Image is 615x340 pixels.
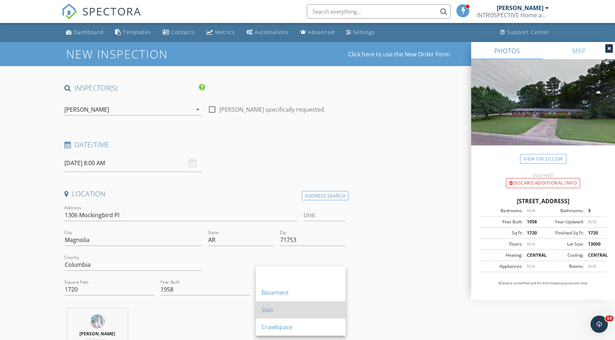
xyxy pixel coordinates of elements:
[215,29,235,36] div: Metrics
[112,26,154,39] a: Templates
[482,219,523,225] div: Year Built:
[61,4,77,19] img: The Best Home Inspection Software - Spectora
[482,230,523,236] div: Sq Ft:
[543,230,584,236] div: Finished Sq Ft:
[523,219,543,225] div: 1958
[243,26,292,39] a: Automations (Basic)
[348,51,450,57] a: Click here to use the New Order Form
[66,48,225,60] h1: New Inspection
[308,29,334,36] div: Advanced
[482,208,523,214] div: Bedrooms:
[506,178,580,188] div: Discard Additional info
[507,29,549,36] div: Support Center
[543,241,584,247] div: Lot Size:
[64,140,346,149] h4: Date/Time
[204,26,238,39] a: Metrics
[63,26,106,39] a: Dashboard
[82,4,141,19] span: SPECTORA
[90,314,105,329] img: cory_cheatham9.jpg
[527,241,535,247] span: N/A
[584,252,604,259] div: CENTRAL
[471,42,543,59] a: PHOTOS
[482,263,523,270] div: Appliances:
[480,197,606,205] div: [STREET_ADDRESS]
[160,26,198,39] a: Contacts
[588,263,596,269] span: N/A
[343,26,378,39] a: Settings
[307,4,451,19] input: Search everything...
[64,154,202,172] input: Select date
[64,83,205,93] h4: INSPECTOR(S)
[543,208,584,214] div: Bathrooms:
[255,29,289,36] div: Automations
[123,29,151,36] div: Templates
[61,10,141,25] a: SPECTORA
[471,172,615,178] div: Incorrect?
[261,306,340,314] div: Slab
[588,219,596,225] span: N/A
[193,105,202,114] i: arrow_drop_down
[74,29,104,36] div: Dashboard
[261,288,340,297] div: Basement
[480,281,606,286] p: All data is unverified and for informational purposes only.
[523,230,543,236] div: 1720
[543,219,584,225] div: Year Updated:
[471,59,615,163] img: streetview
[584,230,604,236] div: 1720
[584,208,604,214] div: 3
[477,11,549,19] div: INTROSPECTIVE Home and Commercial Inspections
[297,26,337,39] a: Advanced
[605,316,614,321] span: 10
[64,106,109,113] div: [PERSON_NAME]
[584,241,604,247] div: 13000
[497,4,543,11] div: [PERSON_NAME]
[302,191,348,201] div: Address Search
[527,208,535,214] span: N/A
[64,189,346,199] h4: Location
[591,316,608,333] iframe: Intercom live chat
[543,42,615,59] a: MAP
[482,252,523,259] div: Heating:
[527,263,535,269] span: N/A
[482,241,523,247] div: Floors:
[543,263,584,270] div: Rooms:
[523,252,543,259] div: CENTRAL
[353,29,375,36] div: Settings
[171,29,195,36] div: Contacts
[219,106,324,113] label: [PERSON_NAME] specifically requested
[261,323,340,331] div: Crawlspace
[79,331,115,337] strong: [PERSON_NAME]
[497,26,552,39] a: Support Center
[520,154,566,164] a: View on Zillow
[543,252,584,259] div: Cooling:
